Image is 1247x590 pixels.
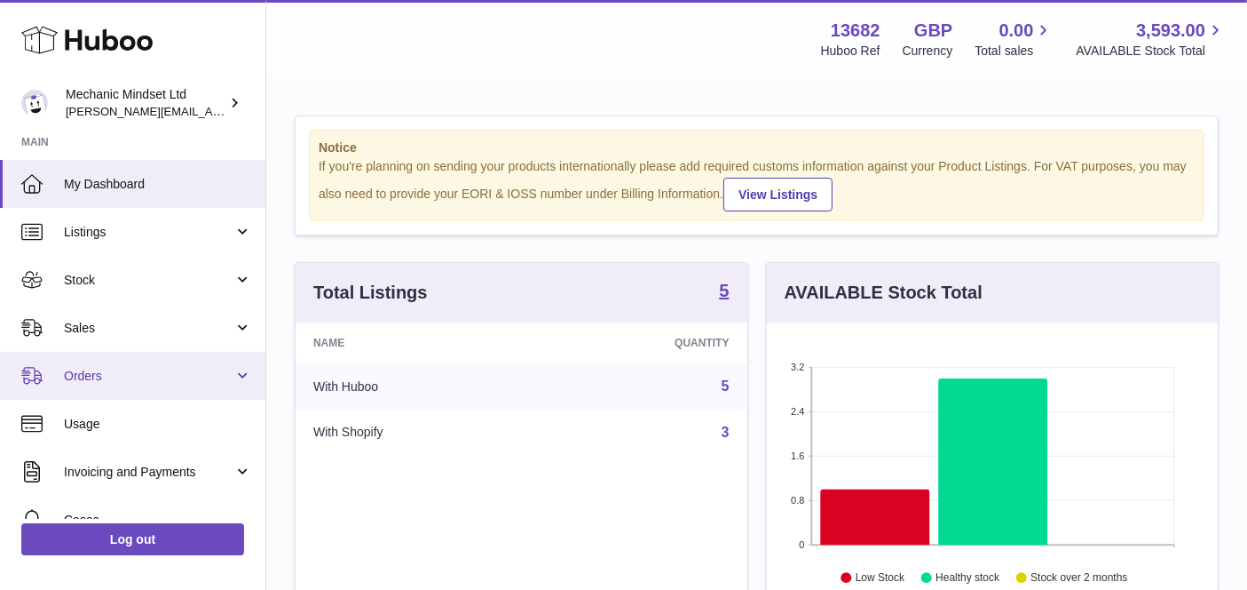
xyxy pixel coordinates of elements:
[1076,43,1226,60] span: AVAILABLE Stock Total
[1136,19,1205,43] span: 3,593.00
[64,272,233,289] span: Stock
[64,320,233,337] span: Sales
[64,224,233,241] span: Listings
[64,512,252,529] span: Cases
[791,450,804,461] text: 1.6
[21,523,244,555] a: Log out
[64,464,233,481] span: Invoicing and Payments
[64,368,233,385] span: Orders
[903,43,953,60] div: Currency
[831,19,880,43] strong: 13682
[296,410,539,456] td: With Shopify
[791,362,804,372] text: 3.2
[722,425,730,440] a: 3
[855,571,904,584] text: Low Stock
[821,43,880,60] div: Huboo Ref
[999,19,1034,43] span: 0.00
[791,406,804,417] text: 2.4
[296,363,539,410] td: With Huboo
[21,90,48,116] img: jelaine@mechanicmindset.com
[1076,19,1226,60] a: 3,593.00 AVAILABLE Stock Total
[66,86,225,120] div: Mechanic Mindset Ltd
[975,43,1054,60] span: Total sales
[722,379,730,394] a: 5
[723,178,833,211] a: View Listings
[66,104,356,118] span: [PERSON_NAME][EMAIL_ADDRESS][DOMAIN_NAME]
[719,282,729,303] a: 5
[296,323,539,363] th: Name
[791,495,804,506] text: 0.8
[1030,571,1127,584] text: Stock over 2 months
[799,539,804,550] text: 0
[914,19,952,43] strong: GBP
[539,323,746,363] th: Quantity
[64,416,252,433] span: Usage
[319,158,1195,211] div: If you're planning on sending your products internationally please add required customs informati...
[785,281,983,305] h3: AVAILABLE Stock Total
[313,281,428,305] h3: Total Listings
[719,282,729,299] strong: 5
[64,176,252,193] span: My Dashboard
[935,571,1000,584] text: Healthy stock
[319,140,1195,156] strong: Notice
[975,19,1054,60] a: 0.00 Total sales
